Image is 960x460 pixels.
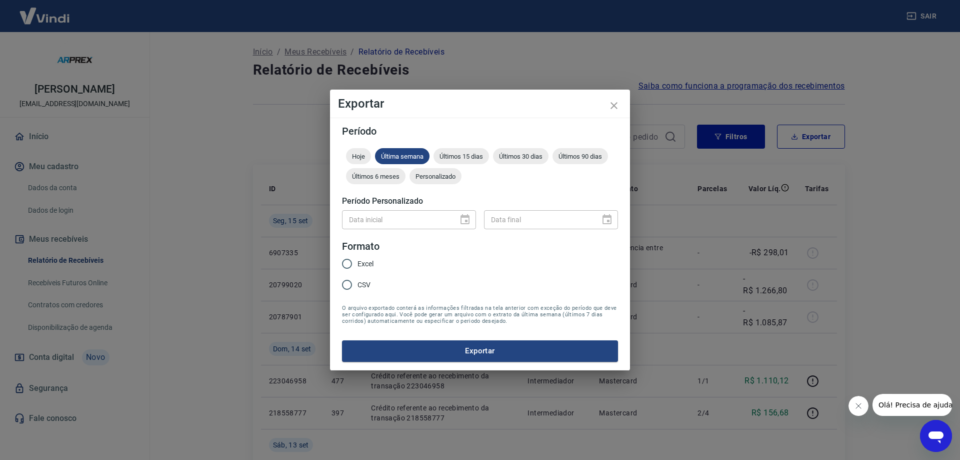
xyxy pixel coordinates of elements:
span: Últimos 6 meses [346,173,405,180]
span: Últimos 90 dias [552,153,608,160]
div: Hoje [346,148,371,164]
h4: Exportar [338,98,622,110]
h5: Período Personalizado [342,196,618,206]
span: Excel [357,259,373,269]
button: close [602,94,626,118]
legend: Formato [342,239,379,254]
span: Hoje [346,153,371,160]
span: Olá! Precisa de ajuda? [6,7,84,15]
span: Últimos 30 dias [493,153,548,160]
input: DD/MM/YYYY [342,210,451,229]
iframe: Fechar mensagem [848,396,868,416]
button: Exportar [342,340,618,361]
div: Últimos 30 dias [493,148,548,164]
span: CSV [357,280,370,290]
span: Últimos 15 dias [433,153,489,160]
div: Última semana [375,148,429,164]
input: DD/MM/YYYY [484,210,593,229]
div: Últimos 15 dias [433,148,489,164]
span: O arquivo exportado conterá as informações filtradas na tela anterior com exceção do período que ... [342,305,618,324]
iframe: Botão para abrir a janela de mensagens [920,420,952,452]
span: Última semana [375,153,429,160]
div: Últimos 90 dias [552,148,608,164]
div: Últimos 6 meses [346,168,405,184]
h5: Período [342,126,618,136]
span: Personalizado [409,173,461,180]
iframe: Mensagem da empresa [872,394,952,416]
div: Personalizado [409,168,461,184]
